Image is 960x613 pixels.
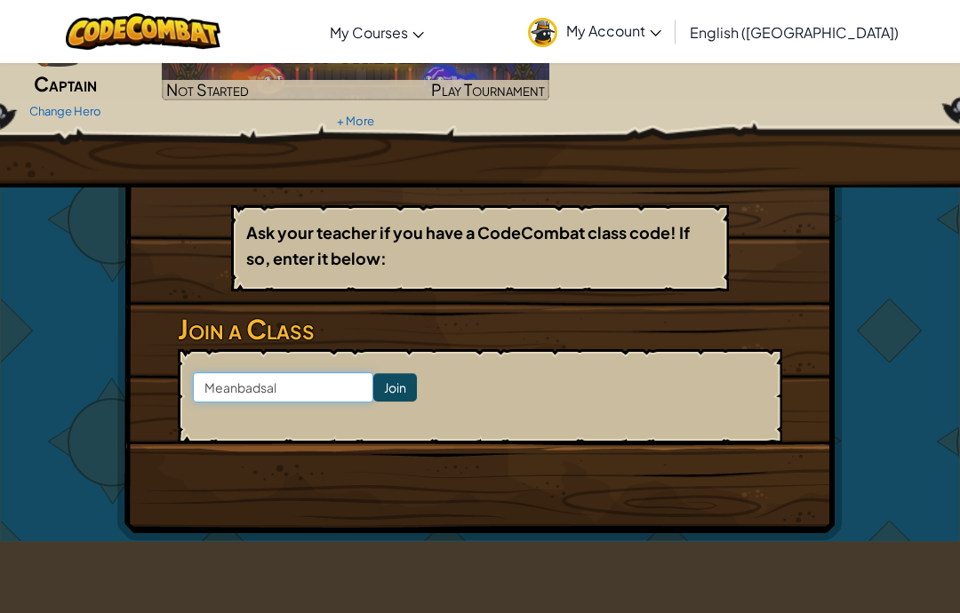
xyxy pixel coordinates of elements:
a: Change Hero [29,104,101,118]
b: Ask your teacher if you have a CodeCombat class code! If so, enter it below: [246,222,690,268]
img: CodeCombat logo [66,13,221,50]
img: avatar [528,18,557,47]
a: Not StartedPlay Tournament [162,33,550,100]
a: English ([GEOGRAPHIC_DATA]) [681,8,908,56]
a: My Account [519,4,670,60]
a: My Courses [321,8,433,56]
h3: Join a Class [178,309,782,349]
img: Golden Goal [162,33,550,100]
a: + More [337,114,374,128]
span: Not Started [166,79,249,100]
span: English ([GEOGRAPHIC_DATA]) [690,23,899,42]
span: Captain [34,71,97,96]
input: Join [373,373,417,402]
span: My Courses [330,23,408,42]
span: My Account [566,21,661,40]
input: <Enter Class Code> [193,372,373,402]
span: Play Tournament [431,79,545,100]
